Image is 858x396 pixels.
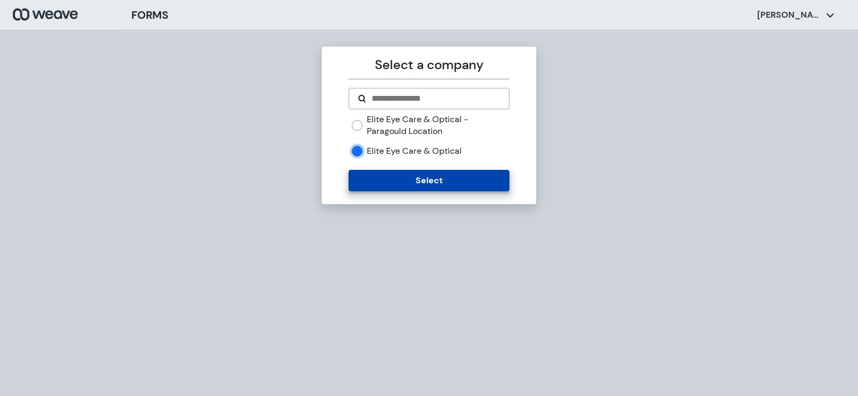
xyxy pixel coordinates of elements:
[367,114,509,137] label: Elite Eye Care & Optical - Paragould Location
[371,92,500,105] input: Search
[349,170,509,191] button: Select
[131,7,168,23] h3: FORMS
[349,55,509,74] p: Select a company
[367,145,462,157] label: Elite Eye Care & Optical
[757,9,822,21] p: [PERSON_NAME]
